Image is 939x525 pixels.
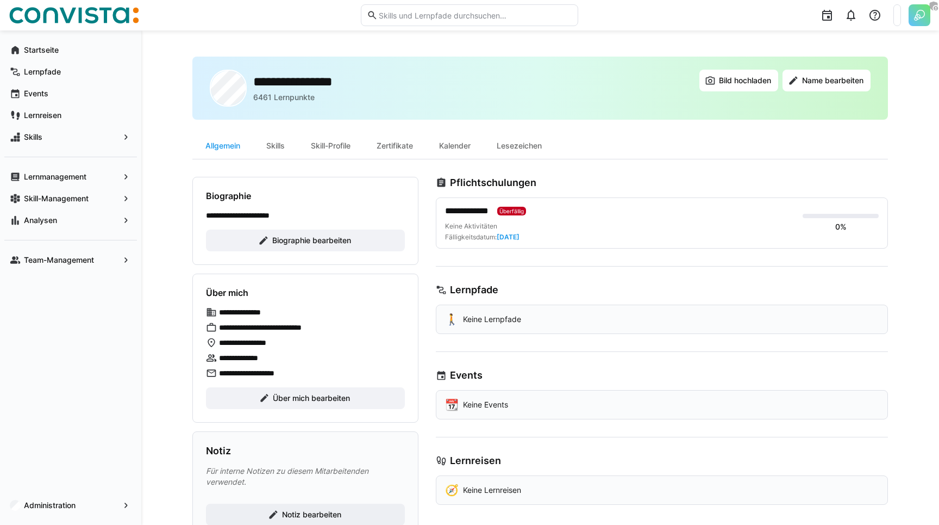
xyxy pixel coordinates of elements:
div: 0% [835,221,847,232]
h3: Pflichtschulungen [450,177,536,189]
div: 🚶 [445,314,459,325]
h4: Über mich [206,287,248,298]
span: Keine Aktivitäten [445,222,497,230]
div: 📆 [445,399,459,410]
div: Skill-Profile [298,133,364,159]
div: Zertifikate [364,133,426,159]
div: Allgemein [192,133,253,159]
p: Keine Lernpfade [463,314,521,325]
button: Biographie bearbeiten [206,230,405,251]
button: Über mich bearbeiten [206,387,405,409]
p: Für interne Notizen zu diesem Mitarbeitenden verwendet. [206,466,405,487]
div: Lesezeichen [484,133,555,159]
button: Name bearbeiten [782,70,871,91]
span: Biographie bearbeiten [271,235,353,246]
div: Fälligkeitsdatum: [445,233,519,242]
span: Notiz bearbeiten [280,509,343,520]
p: 6461 Lernpunkte [253,92,315,103]
div: Kalender [426,133,484,159]
span: [DATE] [497,233,519,241]
button: Bild hochladen [699,70,778,91]
h3: Lernreisen [450,455,501,467]
p: Keine Events [463,399,508,410]
div: Skills [253,133,298,159]
input: Skills und Lernpfade durchsuchen… [378,10,572,20]
span: Name bearbeiten [800,75,865,86]
p: Keine Lernreisen [463,485,521,496]
span: Bild hochladen [717,75,773,86]
h3: Notiz [206,445,231,457]
h3: Events [450,369,483,381]
span: Über mich bearbeiten [271,393,352,404]
h4: Biographie [206,190,251,201]
span: Überfällig [499,208,524,214]
h3: Lernpfade [450,284,498,296]
div: 🧭 [445,485,459,496]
